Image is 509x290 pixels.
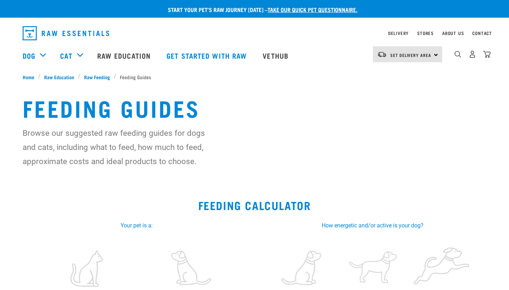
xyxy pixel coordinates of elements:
[41,73,78,81] a: Raw Education
[90,41,159,70] a: Raw Education
[483,51,491,58] img: home-icon@2x.png
[472,32,492,34] a: Contact
[442,32,464,34] a: About Us
[17,23,492,43] nav: dropdown navigation
[390,54,431,56] span: Set Delivery Area
[44,73,74,81] span: Raw Education
[417,32,434,34] a: Stores
[81,73,114,81] a: Raw Feeding
[23,95,486,120] h1: Feeding Guides
[377,51,387,58] img: van-moving.png
[268,8,357,11] a: take our quick pet questionnaire.
[23,26,109,40] img: Raw Essentials Logo
[469,51,476,58] img: user.png
[256,41,297,70] a: Vethub
[84,73,110,81] span: Raw Feeding
[263,221,482,230] label: How energetic and/or active is your dog?
[388,32,409,34] a: Delivery
[159,41,256,70] a: Get started with Raw
[23,126,208,168] p: Browse our suggested raw feeding guides for dogs and cats, including what to feed, how much to fe...
[23,73,486,81] nav: breadcrumbs
[23,73,38,81] a: Home
[23,73,34,81] span: Home
[27,221,246,230] label: Your pet is a:
[60,50,72,61] a: Cat
[455,51,461,58] img: home-icon-1@2x.png
[8,199,501,211] h2: Feeding Calculator
[23,50,35,61] a: Dog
